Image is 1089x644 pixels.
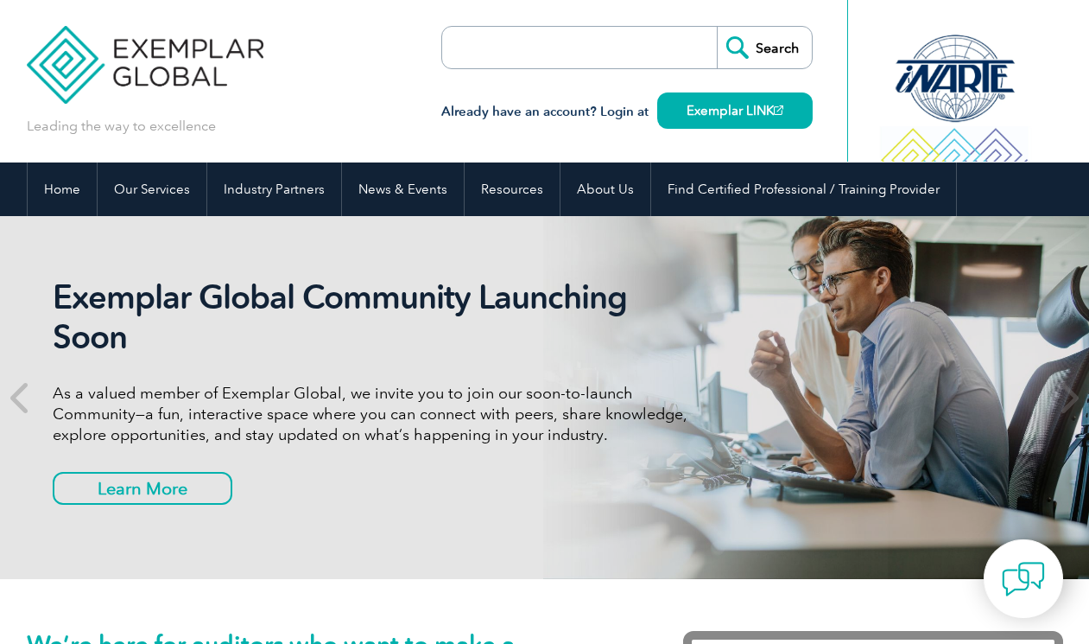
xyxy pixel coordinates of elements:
[53,277,700,357] h2: Exemplar Global Community Launching Soon
[1002,558,1045,601] img: contact-chat.png
[27,117,216,136] p: Leading the way to excellence
[560,163,650,216] a: About Us
[53,383,700,445] p: As a valued member of Exemplar Global, we invite you to join our soon-to-launch Community—a fun, ...
[465,163,560,216] a: Resources
[28,163,97,216] a: Home
[441,101,813,123] h3: Already have an account? Login at
[53,472,232,505] a: Learn More
[651,163,956,216] a: Find Certified Professional / Training Provider
[774,105,783,115] img: open_square.png
[717,27,812,68] input: Search
[342,163,464,216] a: News & Events
[657,92,813,129] a: Exemplar LINK
[207,163,341,216] a: Industry Partners
[98,163,206,216] a: Our Services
